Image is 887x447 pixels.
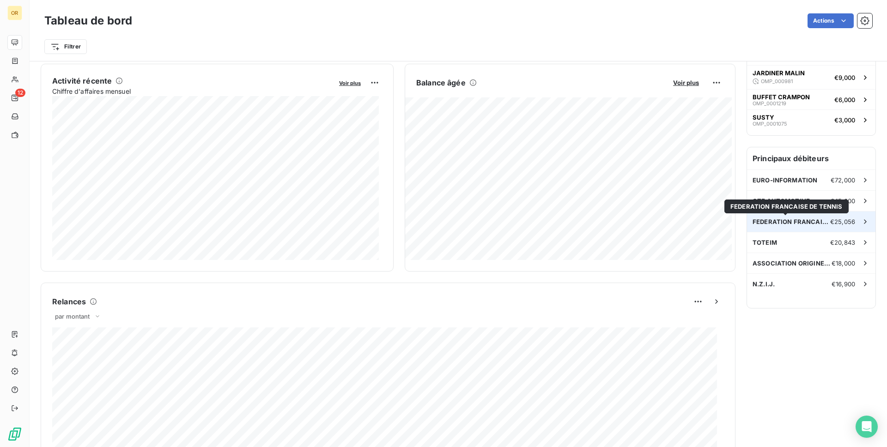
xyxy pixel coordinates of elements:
span: GTE AUTOMOTIVE [753,197,810,205]
h6: Principaux débiteurs [747,147,875,169]
span: €18,000 [832,260,855,267]
span: €25,056 [830,218,855,225]
button: SUSTYOMP_0001075€3,000 [747,109,875,130]
button: Voir plus [670,79,702,87]
button: JARDINER MALINOMP_000981€9,000 [747,65,875,89]
span: Voir plus [673,79,699,86]
span: ASSOCIATION ORIGINE FRANCE GARANTIE [753,260,832,267]
span: SUSTY [753,114,774,121]
span: N.Z.I.J. [753,280,775,288]
a: 12 [7,91,22,105]
span: OMP_000981 [761,79,793,84]
span: OMP_0001219 [753,101,786,106]
h6: Balance âgée [416,77,466,88]
span: TOTEIM [753,239,777,246]
span: BUFFET CRAMPON [753,93,810,101]
button: BUFFET CRAMPONOMP_0001219€6,000 [747,89,875,109]
button: Filtrer [44,39,87,54]
span: FEDERATION FRANCAISE DE TENNIS [730,203,843,210]
h6: Activité récente [52,75,112,86]
span: Chiffre d'affaires mensuel [52,86,333,96]
span: OMP_0001075 [753,121,787,127]
img: Logo LeanPay [7,427,22,441]
h6: Relances [52,296,86,307]
span: €20,843 [830,239,855,246]
span: Voir plus [339,80,361,86]
div: Open Intercom Messenger [856,416,878,438]
span: €45,000 [830,197,855,205]
span: €16,900 [832,280,855,288]
div: OR [7,6,22,20]
span: par montant [55,313,90,320]
span: EURO-INFORMATION [753,176,817,184]
button: Voir plus [336,79,364,87]
span: €72,000 [831,176,855,184]
span: 12 [15,89,25,97]
button: Actions [808,13,854,28]
span: €3,000 [834,116,855,124]
span: €6,000 [834,96,855,103]
span: €9,000 [834,74,855,81]
h3: Tableau de bord [44,12,132,29]
span: JARDINER MALIN [753,69,805,77]
span: FEDERATION FRANCAISE DE TENNIS [753,218,830,225]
